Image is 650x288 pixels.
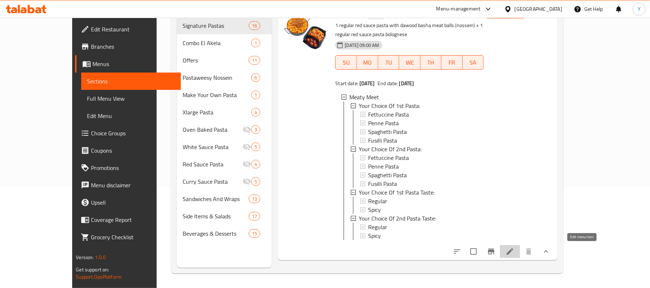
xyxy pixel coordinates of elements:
div: Red Sauce Pasta4 [177,156,272,173]
span: Spaghetti Pasta [368,171,407,179]
button: WE [399,55,420,70]
div: Combo El Akela1 [177,34,272,52]
div: Make Your Own Pasta1 [177,86,272,104]
span: Spaghetti Pasta [368,127,407,136]
a: Support.OpsPlatform [76,272,122,282]
img: Meaty Meet [283,9,330,55]
a: Edit Restaurant [75,21,181,38]
span: Version: [76,253,93,262]
button: show more [537,243,555,260]
span: Regular [368,223,387,231]
span: Start date: [335,79,358,88]
span: 1 [252,40,260,47]
div: items [251,143,260,151]
a: Promotions [75,159,181,176]
span: SA [466,57,481,68]
button: TH [420,55,442,70]
svg: Inactive section [243,125,251,134]
span: 15 [249,230,260,237]
span: End date: [378,79,398,88]
span: 4 [252,109,260,116]
span: Make Your Own Pasta [183,91,252,99]
span: 13 [249,196,260,202]
div: Menu-management [436,5,481,13]
span: Combo El Akela [183,39,252,47]
button: sort-choices [449,243,466,260]
a: Choice Groups [75,125,181,142]
div: Pastaweesy Nossein6 [177,69,272,86]
span: Signature Pastas [183,21,249,30]
span: Curry Sauce Pasta [183,177,243,186]
span: Regular [368,197,387,205]
div: Oven Baked Pasta [183,125,243,134]
span: Sections [87,77,175,86]
span: Menus [92,60,175,68]
a: Menus [75,55,181,73]
span: Spicy [368,205,381,214]
span: White Sauce Pasta [183,143,243,151]
span: Fettuccine Pasta [368,110,409,119]
span: Edit Restaurant [91,25,175,34]
div: Side Items & Salads [183,212,249,221]
span: Penne Pasta [368,162,399,171]
button: TU [378,55,400,70]
span: Coverage Report [91,215,175,224]
span: TH [423,57,439,68]
span: 6 [252,74,260,81]
span: Spicy [368,231,381,240]
a: Full Menu View [81,90,181,107]
span: Edit Menu [87,112,175,120]
span: Pastaweesy Nossein [183,73,252,82]
div: items [251,160,260,169]
span: Penne Pasta [368,119,399,127]
div: items [251,91,260,99]
div: Beverages & Desserts15 [177,225,272,242]
span: Your Choice Of 2nd Pasta: [359,145,422,153]
svg: Inactive section [243,177,251,186]
button: delete [520,243,537,260]
span: Upsell [91,198,175,207]
div: items [251,39,260,47]
div: items [249,56,260,65]
span: Grocery Checklist [91,233,175,241]
b: [DATE] [359,79,375,88]
span: Branches [91,42,175,51]
a: Upsell [75,194,181,211]
span: WE [402,57,418,68]
svg: Inactive section [243,143,251,151]
h6: 201 EGP [531,9,552,19]
div: Sandwiches And Wraps13 [177,190,272,208]
div: Signature Pastas16 [177,17,272,34]
span: Coupons [91,146,175,155]
span: 16 [249,22,260,29]
span: 1.0.0 [95,253,106,262]
div: Offers11 [177,52,272,69]
button: SA [463,55,484,70]
a: Menu disclaimer [75,176,181,194]
span: Offers [183,56,249,65]
span: 11 [249,57,260,64]
a: Branches [75,38,181,55]
span: [DATE] 09:00 AM [342,42,382,49]
a: Grocery Checklist [75,228,181,246]
span: Xlarge Pasta [183,108,252,117]
a: Edit Menu [81,107,181,125]
span: Choice Groups [91,129,175,138]
nav: Menu sections [177,14,272,245]
span: Red Sauce Pasta [183,160,243,169]
b: [DATE] [399,79,414,88]
span: Sandwiches And Wraps [183,195,249,203]
div: items [249,229,260,238]
div: White Sauce Pasta5 [177,138,272,156]
div: items [249,21,260,30]
span: Your Choice Of 1st Pasta Taste: [359,188,435,197]
div: items [251,73,260,82]
span: Fettuccine Pasta [368,153,409,162]
span: SU [339,57,354,68]
span: Get support on: [76,265,109,274]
